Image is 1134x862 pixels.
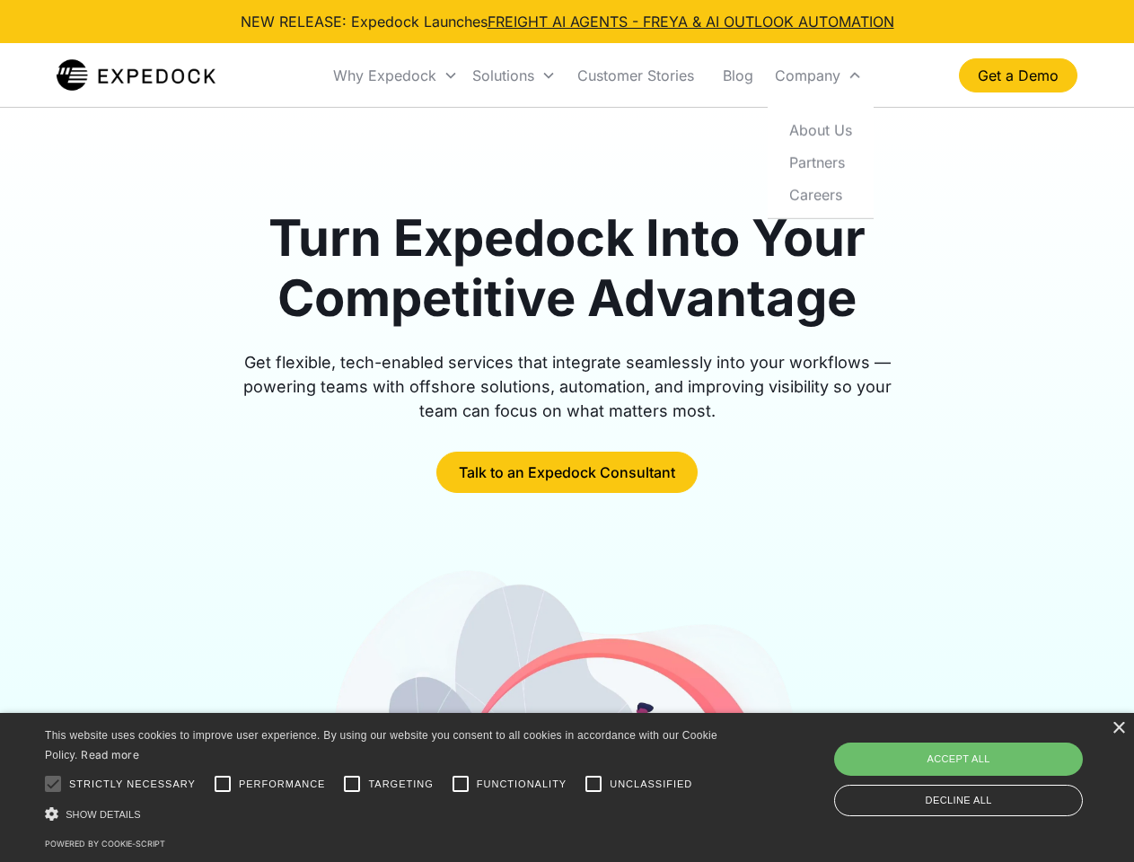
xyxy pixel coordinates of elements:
[488,13,894,31] a: FREIGHT AI AGENTS - FREYA & AI OUTLOOK AUTOMATION
[775,66,840,84] div: Company
[775,178,866,210] a: Careers
[436,452,698,493] a: Talk to an Expedock Consultant
[326,45,465,106] div: Why Expedock
[610,777,692,792] span: Unclassified
[835,668,1134,862] iframe: Chat Widget
[775,113,866,145] a: About Us
[368,777,433,792] span: Targeting
[45,805,724,823] div: Show details
[69,777,196,792] span: Strictly necessary
[45,729,717,762] span: This website uses cookies to improve user experience. By using our website you consent to all coo...
[477,777,567,792] span: Functionality
[465,45,563,106] div: Solutions
[959,58,1077,92] a: Get a Demo
[57,57,215,93] a: home
[81,748,139,761] a: Read more
[239,777,326,792] span: Performance
[333,66,436,84] div: Why Expedock
[241,11,894,32] div: NEW RELEASE: Expedock Launches
[66,809,141,820] span: Show details
[57,57,215,93] img: Expedock Logo
[45,839,165,849] a: Powered by cookie-script
[768,45,869,106] div: Company
[708,45,768,106] a: Blog
[472,66,534,84] div: Solutions
[223,350,912,423] div: Get flexible, tech-enabled services that integrate seamlessly into your workflows — powering team...
[768,106,874,218] nav: Company
[775,145,866,178] a: Partners
[223,208,912,329] h1: Turn Expedock Into Your Competitive Advantage
[563,45,708,106] a: Customer Stories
